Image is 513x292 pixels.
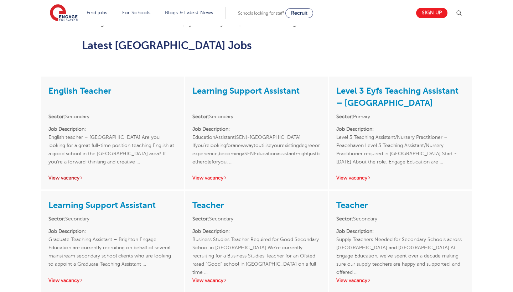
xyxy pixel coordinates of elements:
a: Learning Support Assistant [48,200,156,210]
strong: Job Description: [336,126,374,132]
p: Level 3 Teaching Assistant/Nursery Practitioner – Peacehaven Level 3 Teaching Assistant/Nursery P... [336,125,465,166]
strong: Sector: [336,114,353,119]
a: Level 3 Eyfs Teaching Assistant – [GEOGRAPHIC_DATA] [336,86,458,108]
a: Teacher [336,200,368,210]
strong: Job Description: [192,229,230,234]
strong: Job Description: [192,126,230,132]
a: View vacancy [48,175,83,181]
a: English Teacher [48,86,111,96]
a: View vacancy [192,175,227,181]
strong: Sector: [336,216,353,221]
img: Engage Education [50,4,78,22]
li: Secondary [336,215,465,223]
strong: Job Description: [48,229,86,234]
p: English teacher – [GEOGRAPHIC_DATA] Are you looking for a great full-time position teaching Engli... [48,125,177,166]
strong: Sector: [192,114,209,119]
a: View vacancy [48,278,83,283]
a: Blogs & Latest News [165,10,213,15]
span: Recruit [291,10,307,16]
p: EducationAssistant(SEN)-[GEOGRAPHIC_DATA] Ifyou’relookingforanewwaytoutiliseyourexistingdegreeore... [192,125,321,166]
p: Graduate Teaching Assistant – Brighton Engage Education are currently recruiting on behalf of sev... [48,227,177,268]
li: Secondary [48,215,177,223]
li: Secondary [192,215,321,223]
a: View vacancy [192,278,227,283]
a: For Schools [122,10,150,15]
a: Find jobs [87,10,108,15]
span: Schools looking for staff [238,11,284,16]
a: Recruit [285,8,313,18]
p: Business Studies Teacher Required for Good Secondary School in [GEOGRAPHIC_DATA] We’re currently ... [192,227,321,268]
strong: Sector: [192,216,209,221]
strong: Sector: [48,114,65,119]
li: Primary [336,113,465,121]
li: Secondary [48,113,177,121]
a: View vacancy [336,278,371,283]
li: Secondary [192,113,321,121]
a: Sign up [416,8,447,18]
strong: Job Description: [48,126,86,132]
p: Supply Teachers Needed for Secondary Schools across [GEOGRAPHIC_DATA] and [GEOGRAPHIC_DATA] At En... [336,227,465,268]
a: Teacher [192,200,224,210]
a: View vacancy [336,175,371,181]
h2: Latest [GEOGRAPHIC_DATA] Jobs [82,40,431,52]
strong: Job Description: [336,229,374,234]
a: Learning Support Assistant [192,86,300,96]
strong: Sector: [48,216,65,221]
